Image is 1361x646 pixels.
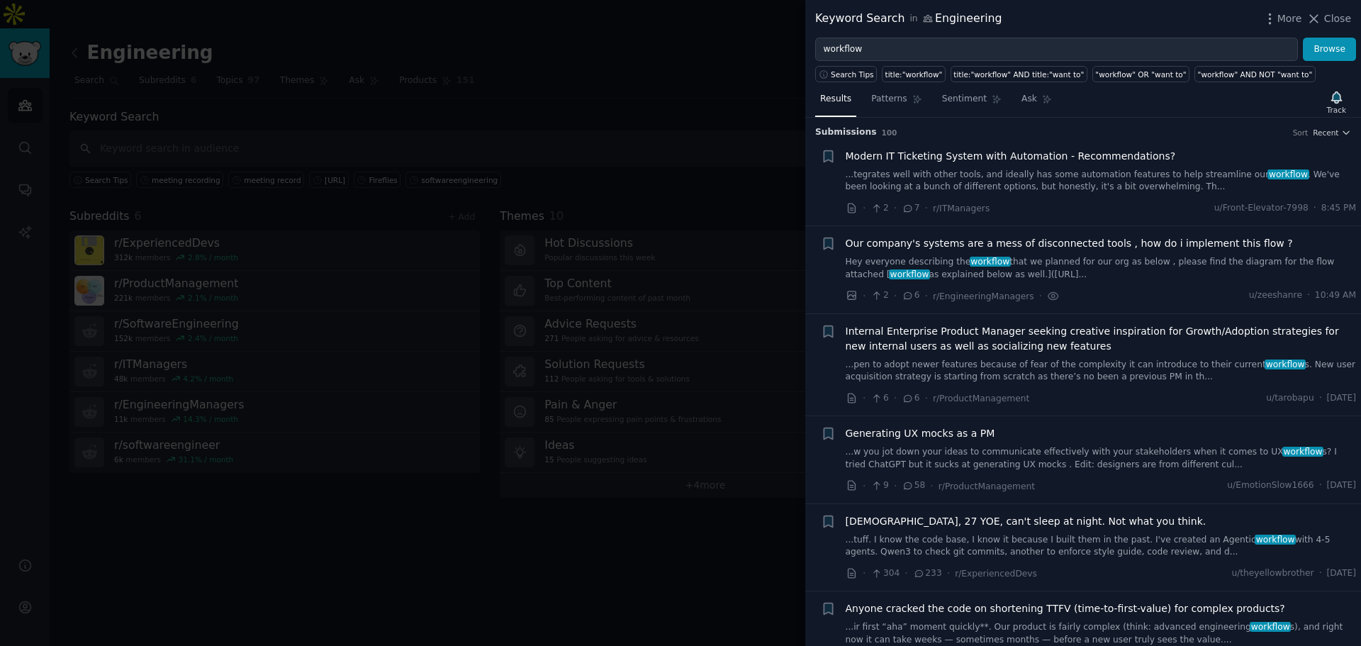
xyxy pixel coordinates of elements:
span: · [863,479,866,494]
span: · [894,479,897,494]
span: workflow [970,257,1011,267]
span: workflow [1265,360,1306,369]
span: workflow [1255,535,1296,545]
a: ...w you jot down your ideas to communicate effectively with your stakeholders when it comes to U... [846,446,1357,471]
span: 58 [902,479,925,492]
span: · [863,201,866,216]
div: Track [1327,105,1346,115]
a: Patterns [866,88,926,117]
a: Modern IT Ticketing System with Automation - Recommendations? [846,149,1176,164]
span: 304 [870,567,900,580]
a: Hey everyone describing theworkflowthat we planned for our org as below , please find the diagram... [846,256,1357,281]
span: · [925,391,928,406]
span: Results [820,93,851,106]
span: r/ExperiencedDevs [955,569,1037,579]
div: title:"workflow" [885,69,943,79]
span: 6 [870,392,888,405]
a: ...tuff. I know the code base, I know it because I built them in the past. I've created an Agenti... [846,534,1357,559]
span: Search Tips [831,69,874,79]
span: · [894,201,897,216]
a: "workflow" AND NOT "want to" [1194,66,1316,82]
span: More [1277,11,1302,26]
span: r/ITManagers [933,204,990,213]
span: r/ProductManagement [933,394,1029,403]
span: 233 [913,567,942,580]
span: [DATE] [1327,567,1356,580]
span: · [894,289,897,303]
div: Keyword Search Engineering [815,10,1002,28]
span: 8:45 PM [1321,202,1356,215]
button: Close [1306,11,1351,26]
span: · [1319,567,1322,580]
span: · [1314,202,1316,215]
a: ...pen to adopt newer features because of fear of the complexity it can introduce to their curren... [846,359,1357,384]
span: · [904,566,907,581]
span: u/EmotionSlow1666 [1227,479,1314,492]
a: Generating UX mocks as a PM [846,426,995,441]
span: u/Front-Elevator-7998 [1214,202,1309,215]
a: title:"workflow" [882,66,946,82]
span: 7 [902,202,919,215]
button: Recent [1313,128,1351,138]
a: Anyone cracked the code on shortening TTFV (time-to-first-value) for complex products? [846,601,1285,616]
div: title:"workflow" AND title:"want to" [953,69,1084,79]
span: · [930,479,933,494]
span: · [1307,289,1310,302]
a: Sentiment [937,88,1007,117]
span: Submission s [815,126,877,139]
span: 100 [882,128,897,137]
span: Ask [1021,93,1037,106]
span: · [863,391,866,406]
span: 9 [870,479,888,492]
div: Sort [1293,128,1309,138]
span: workflow [1267,169,1309,179]
a: ...tegrates well with other tools, and ideally has some automation features to help streamline ou... [846,169,1357,194]
span: Recent [1313,128,1338,138]
button: Track [1322,87,1351,117]
a: ...ir first “aha” moment quickly**. Our product is fairly complex (think: advanced engineeringwor... [846,621,1357,646]
span: · [863,289,866,303]
div: "workflow" AND NOT "want to" [1198,69,1313,79]
span: · [1039,289,1042,303]
div: "workflow" OR "want to" [1095,69,1186,79]
span: in [909,13,917,26]
a: [DEMOGRAPHIC_DATA], 27 YOE, can't sleep at night. Not what you think. [846,514,1206,529]
span: 2 [870,289,888,302]
a: "workflow" OR "want to" [1092,66,1189,82]
a: Ask [1016,88,1057,117]
span: Sentiment [942,93,987,106]
span: 6 [902,392,919,405]
span: · [947,566,950,581]
span: [DATE] [1327,479,1356,492]
a: title:"workflow" AND title:"want to" [951,66,1087,82]
span: · [925,289,928,303]
span: Close [1324,11,1351,26]
span: u/tarobapu [1266,392,1314,405]
span: u/zeeshanre [1249,289,1302,302]
button: Browse [1303,38,1356,62]
span: r/ProductManagement [939,481,1035,491]
span: r/EngineeringManagers [933,291,1034,301]
span: · [894,391,897,406]
a: Our company's systems are a mess of disconnected tools , how do i implement this flow ? [846,236,1293,251]
span: 10:49 AM [1315,289,1356,302]
span: Patterns [871,93,907,106]
span: workflow [889,269,930,279]
a: Results [815,88,856,117]
span: u/theyellowbrother [1231,567,1314,580]
span: · [863,566,866,581]
span: 6 [902,289,919,302]
span: · [925,201,928,216]
input: Try a keyword related to your business [815,38,1298,62]
span: workflow [1250,622,1291,632]
span: [DATE] [1327,392,1356,405]
a: Internal Enterprise Product Manager seeking creative inspiration for Growth/Adoption strategies f... [846,324,1357,354]
span: workflow [1282,447,1323,457]
button: More [1262,11,1302,26]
